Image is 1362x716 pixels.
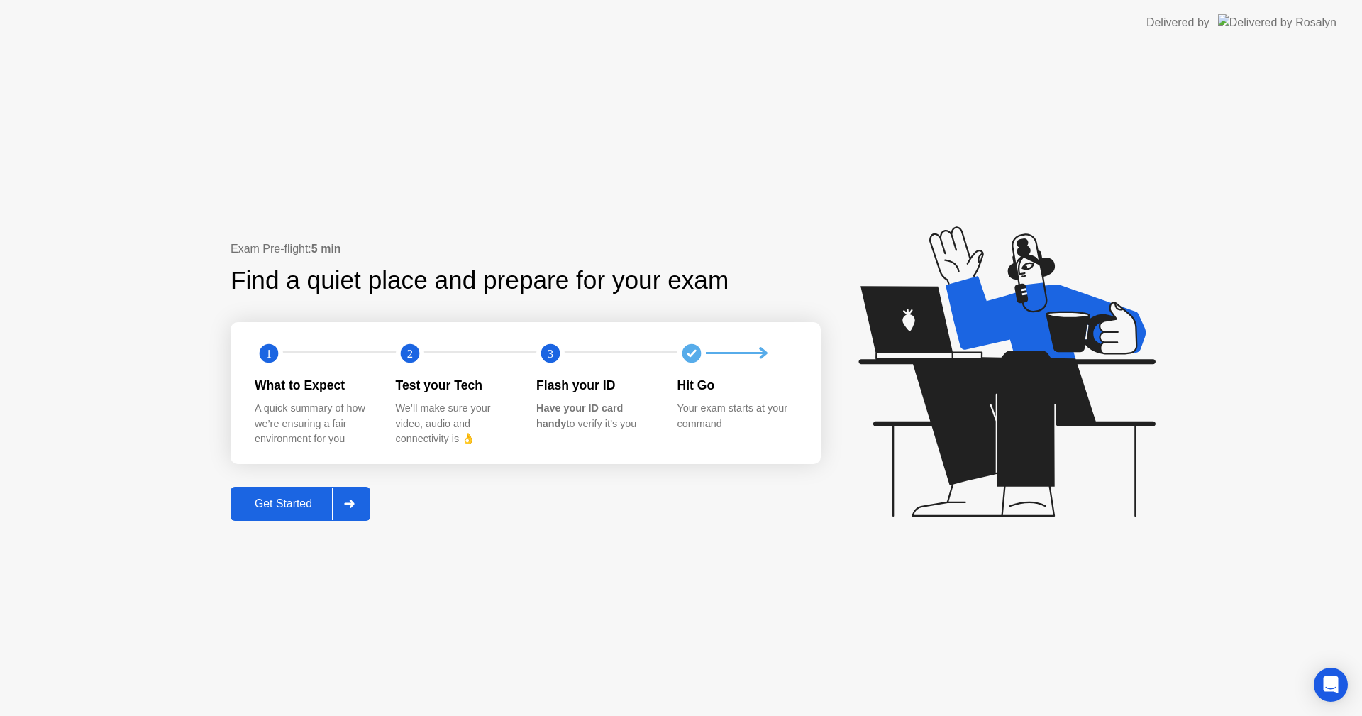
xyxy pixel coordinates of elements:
div: A quick summary of how we’re ensuring a fair environment for you [255,401,373,447]
div: We’ll make sure your video, audio and connectivity is 👌 [396,401,514,447]
div: Hit Go [677,376,796,395]
text: 3 [548,346,553,360]
div: Open Intercom Messenger [1314,668,1348,702]
div: What to Expect [255,376,373,395]
button: Get Started [231,487,370,521]
text: 2 [406,346,412,360]
div: Delivered by [1146,14,1209,31]
text: 1 [266,346,272,360]
b: Have your ID card handy [536,402,623,429]
b: 5 min [311,243,341,255]
div: Get Started [235,497,332,510]
div: Test your Tech [396,376,514,395]
div: Find a quiet place and prepare for your exam [231,262,731,299]
div: Flash your ID [536,376,655,395]
div: Your exam starts at your command [677,401,796,431]
div: to verify it’s you [536,401,655,431]
img: Delivered by Rosalyn [1218,14,1336,31]
div: Exam Pre-flight: [231,241,821,258]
